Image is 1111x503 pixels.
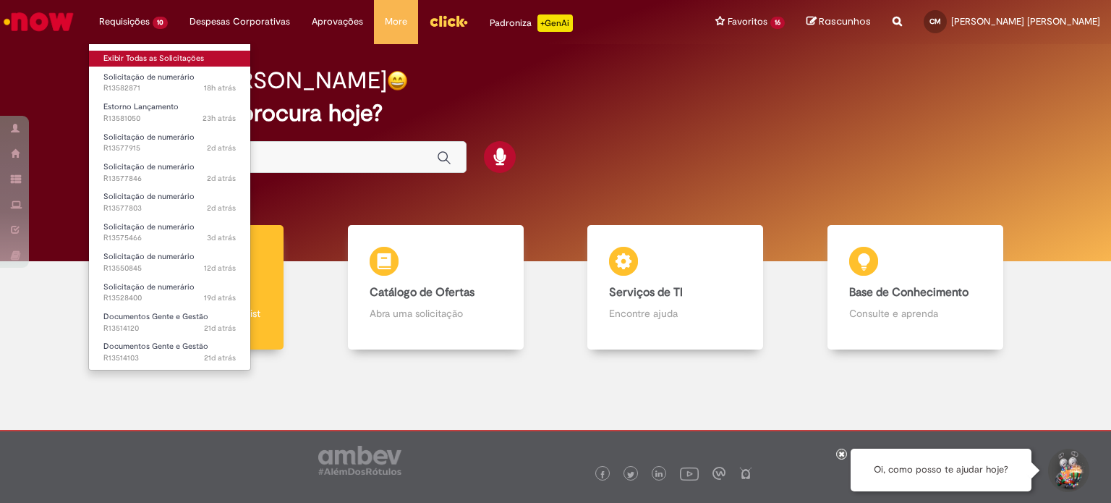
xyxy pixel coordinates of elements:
time: 19/09/2025 14:04:48 [204,263,236,274]
time: 30/09/2025 16:34:19 [204,83,236,93]
a: Aberto R13577915 : Solicitação de numerário [89,130,250,156]
h2: O que você procura hoje? [110,101,1002,126]
img: logo_footer_ambev_rotulo_gray.png [318,446,401,475]
img: click_logo_yellow_360x200.png [429,10,468,32]
span: Documentos Gente e Gestão [103,341,208,352]
a: Tirar dúvidas Tirar dúvidas com Lupi Assist e Gen Ai [76,225,316,350]
time: 29/09/2025 15:41:50 [207,173,236,184]
span: R13581050 [103,113,236,124]
a: Serviços de TI Encontre ajuda [555,225,796,350]
img: logo_footer_youtube.png [680,464,699,483]
span: 23h atrás [203,113,236,124]
b: Base de Conhecimento [849,285,969,300]
span: 16 [770,17,785,29]
a: Base de Conhecimento Consulte e aprenda [796,225,1036,350]
a: Aberto R13514103 : Documentos Gente e Gestão [89,339,250,365]
a: Aberto R13550845 : Solicitação de numerário [89,249,250,276]
a: Rascunhos [806,15,871,29]
span: Estorno Lançamento [103,101,179,112]
span: Solicitação de numerário [103,132,195,143]
span: 12d atrás [204,263,236,274]
span: 19d atrás [204,292,236,303]
span: 21d atrás [204,323,236,334]
span: Aprovações [312,14,363,29]
span: More [385,14,407,29]
span: Solicitação de numerário [103,251,195,262]
img: happy-face.png [387,70,408,91]
time: 29/09/2025 15:36:17 [207,203,236,214]
a: Aberto R13577846 : Solicitação de numerário [89,159,250,186]
time: 10/09/2025 11:06:41 [204,352,236,363]
span: Solicitação de numerário [103,191,195,202]
span: CM [929,17,941,26]
span: [PERSON_NAME] [PERSON_NAME] [951,15,1100,28]
b: Catálogo de Ofertas [370,285,474,300]
span: 2d atrás [207,203,236,214]
a: Aberto R13514120 : Documentos Gente e Gestão [89,309,250,336]
p: +GenAi [537,14,573,32]
img: ServiceNow [1,7,76,36]
span: 10 [153,17,168,29]
a: Catálogo de Ofertas Abra uma solicitação [316,225,556,350]
span: R13514120 [103,323,236,334]
img: logo_footer_naosei.png [739,467,752,480]
span: 2d atrás [207,143,236,153]
span: Documentos Gente e Gestão [103,311,208,322]
time: 29/09/2025 09:50:10 [207,232,236,243]
span: R13577803 [103,203,236,214]
span: R13575466 [103,232,236,244]
span: R13550845 [103,263,236,274]
p: Encontre ajuda [609,306,741,321]
time: 10/09/2025 11:08:55 [204,323,236,334]
ul: Requisições [88,43,251,371]
span: R13582871 [103,83,236,94]
a: Aberto R13582871 : Solicitação de numerário [89,69,250,96]
b: Serviços de TI [609,285,683,300]
span: R13577915 [103,143,236,154]
span: Solicitação de numerário [103,72,195,83]
span: Solicitação de numerário [103,161,195,172]
p: Consulte e aprenda [849,306,982,321]
span: R13528400 [103,292,236,304]
time: 12/09/2025 15:53:39 [204,292,236,303]
p: Abra uma solicitação [370,306,502,321]
a: Aberto R13528400 : Solicitação de numerário [89,279,250,306]
img: logo_footer_workplace.png [712,467,725,480]
span: 2d atrás [207,173,236,184]
a: Aberto R13577803 : Solicitação de numerário [89,189,250,216]
span: 3d atrás [207,232,236,243]
span: Rascunhos [819,14,871,28]
span: Requisições [99,14,150,29]
button: Iniciar Conversa de Suporte [1046,449,1089,492]
span: 21d atrás [204,352,236,363]
span: Solicitação de numerário [103,221,195,232]
a: Aberto R13581050 : Estorno Lançamento [89,99,250,126]
span: R13577846 [103,173,236,185]
img: logo_footer_linkedin.png [655,470,663,479]
div: Oi, como posso te ajudar hoje? [851,449,1031,491]
span: Favoritos [728,14,767,29]
span: Solicitação de numerário [103,282,195,292]
img: logo_footer_twitter.png [627,471,634,478]
span: 18h atrás [204,83,236,93]
a: Exibir Todas as Solicitações [89,51,250,67]
span: Despesas Corporativas [190,14,290,29]
time: 29/09/2025 15:50:33 [207,143,236,153]
img: logo_footer_facebook.png [599,471,606,478]
a: Aberto R13575466 : Solicitação de numerário [89,219,250,246]
time: 30/09/2025 11:50:50 [203,113,236,124]
span: R13514103 [103,352,236,364]
div: Padroniza [490,14,573,32]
